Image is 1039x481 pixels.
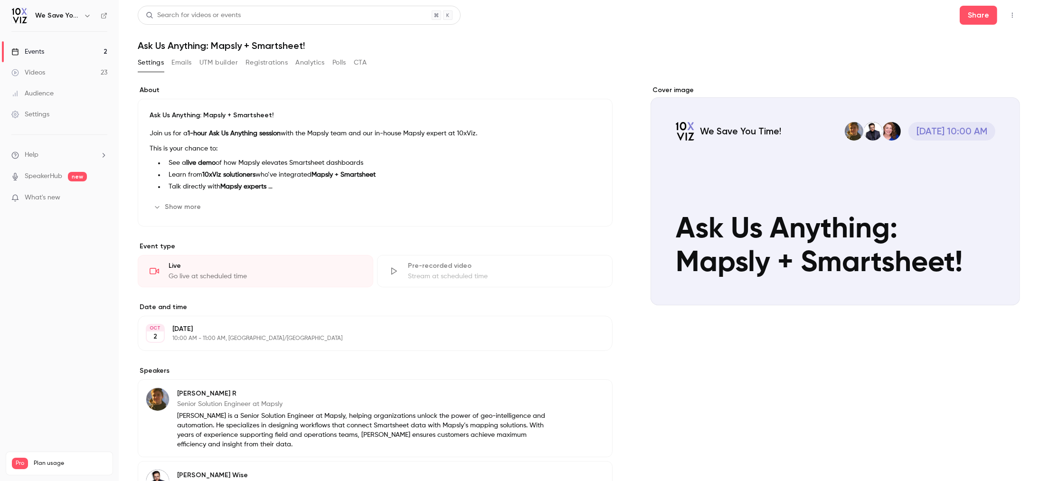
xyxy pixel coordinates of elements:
[150,199,207,215] button: Show more
[153,332,157,341] p: 2
[202,171,255,178] strong: 10xViz solutioners
[199,55,238,70] button: UTM builder
[177,389,551,398] p: [PERSON_NAME] R
[138,40,1020,51] h1: Ask Us Anything: Mapsly + Smartsheet!
[68,172,87,181] span: new
[146,10,241,20] div: Search for videos or events
[651,85,1020,95] label: Cover image
[34,460,107,467] span: Plan usage
[332,55,346,70] button: Polls
[11,68,45,77] div: Videos
[169,272,361,281] div: Go live at scheduled time
[150,143,601,154] p: This is your chance to:
[96,194,107,202] iframe: Noticeable Trigger
[25,193,60,203] span: What's new
[25,150,38,160] span: Help
[177,471,551,480] p: [PERSON_NAME] Wise
[147,325,164,331] div: OCT
[138,255,373,287] div: LiveGo live at scheduled time
[150,111,601,120] p: Ask Us Anything: Mapsly + Smartsheet!
[177,411,551,449] p: [PERSON_NAME] is a Senior Solution Engineer at Mapsly, helping organizations unlock the power of ...
[220,183,266,190] strong: Mapsly experts
[138,302,613,312] label: Date and time
[312,171,376,178] strong: Mapsly + Smartsheet
[138,242,613,251] p: Event type
[12,8,27,23] img: We Save You Time!
[172,324,562,334] p: [DATE]
[188,130,281,137] strong: 1-hour Ask Us Anything session
[165,182,601,192] li: Talk directly with
[165,170,601,180] li: Learn from who’ve integrated
[186,160,216,166] strong: live demo
[138,85,613,95] label: About
[35,11,80,20] h6: We Save You Time!
[11,150,107,160] li: help-dropdown-opener
[25,171,62,181] a: SpeakerHub
[165,158,601,168] li: See a of how Mapsly elevates Smartsheet dashboards
[172,335,562,342] p: 10:00 AM - 11:00 AM, [GEOGRAPHIC_DATA]/[GEOGRAPHIC_DATA]
[651,85,1020,305] section: Cover image
[960,6,997,25] button: Share
[377,255,613,287] div: Pre-recorded videoStream at scheduled time
[146,388,169,411] img: Nick R
[150,128,601,139] p: Join us for a with the Mapsly team and our in-house Mapsly expert at 10xViz.
[11,89,54,98] div: Audience
[11,47,44,57] div: Events
[295,55,325,70] button: Analytics
[138,366,613,376] label: Speakers
[138,379,613,457] div: Nick R[PERSON_NAME] RSenior Solution Engineer at Mapsly[PERSON_NAME] is a Senior Solution Enginee...
[408,261,601,271] div: Pre-recorded video
[354,55,367,70] button: CTA
[177,399,551,409] p: Senior Solution Engineer at Mapsly
[11,110,49,119] div: Settings
[246,55,288,70] button: Registrations
[171,55,191,70] button: Emails
[408,272,601,281] div: Stream at scheduled time
[169,261,361,271] div: Live
[12,458,28,469] span: Pro
[138,55,164,70] button: Settings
